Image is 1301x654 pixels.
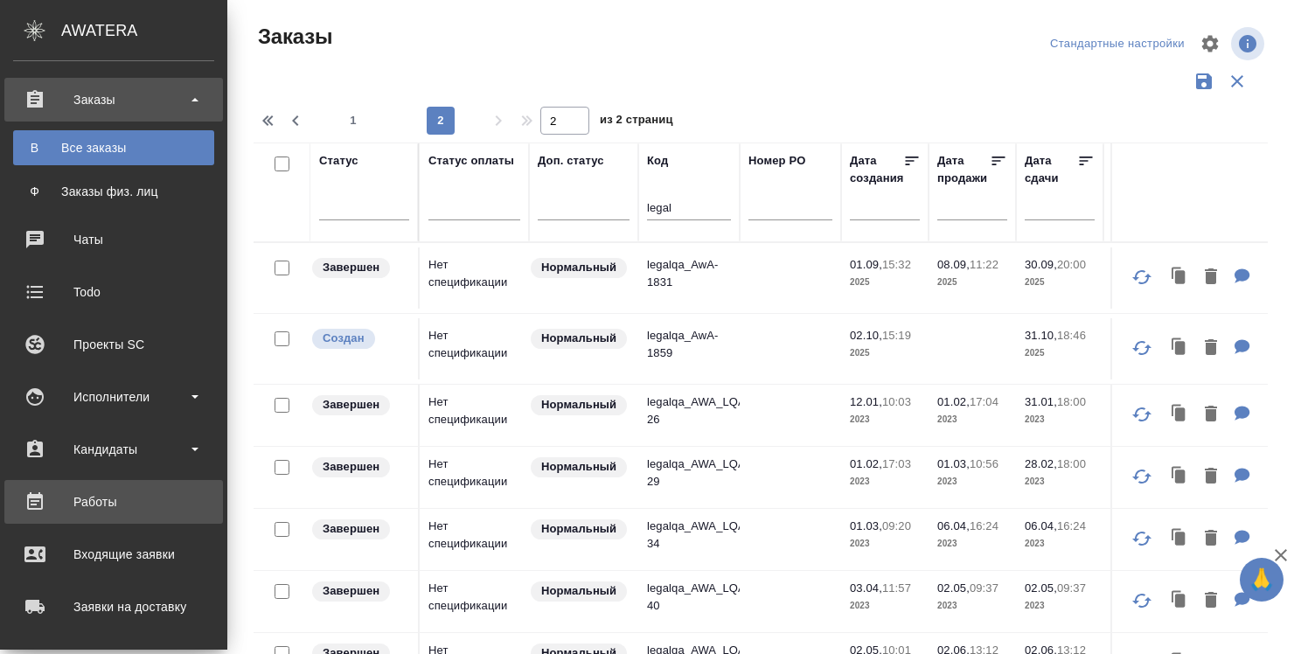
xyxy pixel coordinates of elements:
[647,580,731,615] p: legalqa_AWA_LQA-40
[541,396,616,414] p: Нормальный
[420,385,529,446] td: Нет спецификации
[1121,518,1163,560] button: Обновить
[1221,65,1254,98] button: Сбросить фильтры
[970,581,998,595] p: 09:37
[1025,581,1057,595] p: 02.05,
[1231,27,1268,60] span: Посмотреть информацию
[22,183,205,200] div: Заказы физ. лиц
[850,258,882,271] p: 01.09,
[529,580,630,603] div: Статус по умолчанию для стандартных заказов
[13,130,214,165] a: ВВсе заказы
[1121,393,1163,435] button: Обновить
[1240,558,1284,602] button: 🙏
[13,226,214,253] div: Чаты
[1025,344,1095,362] p: 2025
[1025,597,1095,615] p: 2023
[310,580,409,603] div: Выставляет КМ при направлении счета или после выполнения всех работ/сдачи заказа клиенту. Окончат...
[254,23,332,51] span: Заказы
[647,518,731,553] p: legalqa_AWA_LQA-34
[1187,65,1221,98] button: Сохранить фильтры
[937,473,1007,491] p: 2023
[850,152,903,187] div: Дата создания
[1196,397,1226,433] button: Удалить
[1121,327,1163,369] button: Обновить
[937,597,1007,615] p: 2023
[541,330,616,347] p: Нормальный
[13,384,214,410] div: Исполнители
[970,395,998,408] p: 17:04
[882,457,911,470] p: 17:03
[1163,521,1196,557] button: Клонировать
[850,329,882,342] p: 02.10,
[937,152,990,187] div: Дата продажи
[1121,456,1163,497] button: Обновить
[420,247,529,309] td: Нет спецификации
[647,152,668,170] div: Код
[420,509,529,570] td: Нет спецификации
[420,447,529,508] td: Нет спецификации
[61,13,227,48] div: AWATERA
[1057,258,1086,271] p: 20:00
[647,456,731,491] p: legalqa_AWA_LQA-29
[1163,330,1196,366] button: Клонировать
[1196,260,1226,296] button: Удалить
[850,473,920,491] p: 2023
[937,457,970,470] p: 01.03,
[1057,457,1086,470] p: 18:00
[882,581,911,595] p: 11:57
[1025,473,1095,491] p: 2023
[970,519,998,532] p: 16:24
[850,597,920,615] p: 2023
[1025,274,1095,291] p: 2025
[13,541,214,567] div: Входящие заявки
[937,411,1007,428] p: 2023
[541,458,616,476] p: Нормальный
[1025,519,1057,532] p: 06.04,
[1025,329,1057,342] p: 31.10,
[1163,583,1196,619] button: Клонировать
[541,582,616,600] p: Нормальный
[850,457,882,470] p: 01.02,
[420,571,529,632] td: Нет спецификации
[541,259,616,276] p: Нормальный
[1057,581,1086,595] p: 09:37
[850,344,920,362] p: 2025
[1057,519,1086,532] p: 16:24
[937,274,1007,291] p: 2025
[1163,459,1196,495] button: Клонировать
[323,396,379,414] p: Завершен
[1196,459,1226,495] button: Удалить
[1189,23,1231,65] span: Настроить таблицу
[1196,583,1226,619] button: Удалить
[970,457,998,470] p: 10:56
[529,518,630,541] div: Статус по умолчанию для стандартных заказов
[310,393,409,417] div: Выставляет КМ при направлении счета или после выполнения всех работ/сдачи заказа клиенту. Окончат...
[882,519,911,532] p: 09:20
[13,489,214,515] div: Работы
[850,519,882,532] p: 01.03,
[937,535,1007,553] p: 2023
[1025,535,1095,553] p: 2023
[937,395,970,408] p: 01.02,
[13,436,214,463] div: Кандидаты
[538,152,604,170] div: Доп. статус
[310,518,409,541] div: Выставляет КМ при направлении счета или после выполнения всех работ/сдачи заказа клиенту. Окончат...
[323,259,379,276] p: Завершен
[323,458,379,476] p: Завершен
[1196,330,1226,366] button: Удалить
[310,327,409,351] div: Выставляется автоматически при создании заказа
[748,152,805,170] div: Номер PO
[1046,31,1189,58] div: split button
[323,582,379,600] p: Завершен
[1247,561,1277,598] span: 🙏
[529,456,630,479] div: Статус по умолчанию для стандартных заказов
[850,411,920,428] p: 2023
[600,109,673,135] span: из 2 страниц
[1025,411,1095,428] p: 2023
[1196,521,1226,557] button: Удалить
[13,594,214,620] div: Заявки на доставку
[937,258,970,271] p: 08.09,
[647,327,731,362] p: legalqa_AwA-1859
[428,152,514,170] div: Статус оплаты
[4,585,223,629] a: Заявки на доставку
